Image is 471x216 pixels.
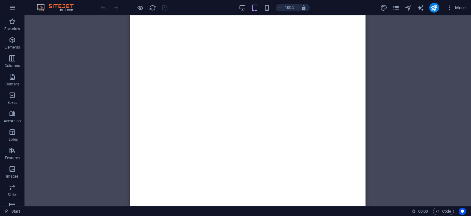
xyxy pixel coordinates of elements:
p: Favorites [4,26,20,31]
button: pages [392,4,400,11]
span: More [446,5,466,11]
p: Accordion [4,119,21,124]
button: reload [149,4,156,11]
p: Boxes [7,100,17,105]
button: design [380,4,388,11]
span: Code [436,208,451,215]
button: Usercentrics [459,208,466,215]
a: Click to cancel selection. Double-click to open Pages [5,208,20,215]
i: AI Writer [417,4,424,11]
span: : [423,209,423,214]
button: publish [429,3,439,13]
i: On resize automatically adjust zoom level to fit chosen device. [301,5,306,10]
p: Columns [5,63,20,68]
button: 100% [276,4,297,11]
button: Click here to leave preview mode and continue editing [136,4,144,11]
p: Content [6,82,19,87]
i: Design (Ctrl+Alt+Y) [380,4,387,11]
h6: 100% [285,4,295,11]
i: Reload page [149,4,156,11]
i: Publish [431,4,438,11]
i: Navigator [405,4,412,11]
p: Elements [5,45,20,50]
span: 00 00 [418,208,428,215]
button: Code [433,208,454,215]
p: Images [6,174,19,179]
p: Slider [8,192,17,197]
p: Tables [7,137,18,142]
button: text_generator [417,4,424,11]
h6: Session time [412,208,428,215]
img: Editor Logo [35,4,81,11]
button: navigator [405,4,412,11]
button: More [444,3,468,13]
p: Features [5,155,20,160]
i: Pages (Ctrl+Alt+S) [392,4,400,11]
